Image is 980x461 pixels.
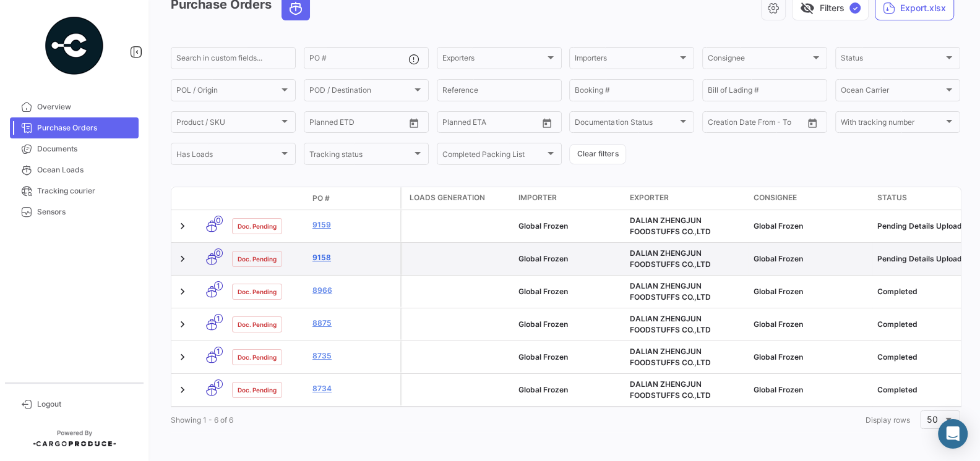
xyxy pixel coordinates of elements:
a: Overview [10,96,139,117]
span: Exporter [630,192,669,203]
span: Consignee [754,192,797,203]
span: 1 [214,379,223,389]
span: Global Frozen [754,385,803,394]
span: Documents [37,143,134,154]
span: POL / Origin [176,88,279,96]
span: Global Frozen [518,254,568,263]
span: 0 [214,216,223,225]
span: With tracking number [841,120,943,129]
span: Documentation Status [575,120,677,129]
button: Open calendar [803,114,822,132]
span: Display rows [866,415,910,425]
span: POD / Destination [309,88,412,96]
span: Exporters [442,56,545,64]
datatable-header-cell: Consignee [749,187,872,209]
input: From [309,120,327,129]
span: Global Frozen [518,221,568,230]
span: Product / SKU [176,120,279,129]
span: DALIAN ZHENGJUN FOODSTUFFS CO.,LTD [630,281,711,302]
datatable-header-cell: Exporter [625,187,749,209]
span: Sensors [37,206,134,218]
span: Tracking status [309,151,412,160]
span: ✓ [849,2,861,14]
span: Global Frozen [518,319,568,329]
span: Ocean Loads [37,164,134,176]
a: Expand/Collapse Row [176,253,189,265]
button: Clear filters [569,144,626,164]
span: Global Frozen [754,287,803,296]
span: Importers [575,56,677,64]
span: Doc. Pending [238,254,277,264]
span: Status [841,56,943,64]
button: Open calendar [538,114,556,132]
input: From [708,120,725,129]
a: 8875 [312,318,395,329]
span: 1 [214,281,223,290]
datatable-header-cell: Transport mode [196,193,227,203]
span: Has Loads [176,151,279,160]
span: Completed Packing List [442,151,545,160]
span: Global Frozen [754,352,803,362]
div: Abrir Intercom Messenger [938,419,968,449]
span: Consignee [708,56,810,64]
datatable-header-cell: Loads generation [402,187,514,209]
a: Expand/Collapse Row [176,384,189,396]
a: Sensors [10,201,139,222]
span: Doc. Pending [238,319,277,329]
span: Global Frozen [518,287,568,296]
span: Loads generation [410,192,485,203]
img: powered-by.png [43,15,105,77]
input: To [335,120,380,129]
span: Purchase Orders [37,122,134,133]
span: DALIAN ZHENGJUN FOODSTUFFS CO.,LTD [630,216,711,236]
a: 9158 [312,252,395,263]
input: To [734,120,779,129]
a: 8734 [312,383,395,394]
span: Doc. Pending [238,385,277,395]
button: Open calendar [405,114,423,132]
input: To [468,120,514,129]
span: Showing 1 - 6 of 6 [171,415,233,425]
a: Documents [10,138,139,159]
span: 1 [214,347,223,356]
a: Tracking courier [10,180,139,201]
a: Expand/Collapse Row [176,351,189,363]
a: 8966 [312,285,395,296]
span: DALIAN ZHENGJUN FOODSTUFFS CO.,LTD [630,379,711,400]
a: Ocean Loads [10,159,139,180]
input: From [442,120,460,129]
span: Global Frozen [754,254,803,263]
span: Global Frozen [754,221,803,230]
span: Doc. Pending [238,352,277,362]
span: Global Frozen [518,352,568,362]
span: Global Frozen [754,319,803,329]
a: 9159 [312,219,395,230]
span: DALIAN ZHENGJUN FOODSTUFFS CO.,LTD [630,314,711,334]
span: Ocean Carrier [841,88,943,96]
datatable-header-cell: Doc. Status [227,193,307,203]
span: Tracking courier [37,185,134,197]
a: Expand/Collapse Row [176,318,189,331]
datatable-header-cell: Importer [514,187,625,209]
a: Expand/Collapse Row [176,285,189,298]
span: Global Frozen [518,385,568,394]
span: Logout [37,399,134,410]
datatable-header-cell: PO # [307,188,400,209]
span: Doc. Pending [238,287,277,297]
a: Purchase Orders [10,117,139,138]
span: Importer [518,192,557,203]
span: DALIAN ZHENGJUN FOODSTUFFS CO.,LTD [630,248,711,269]
span: Overview [37,101,134,112]
span: 1 [214,314,223,323]
span: 0 [214,248,223,258]
span: Doc. Pending [238,221,277,231]
a: 8735 [312,350,395,362]
span: Status [877,192,907,203]
span: DALIAN ZHENGJUN FOODSTUFFS CO.,LTD [630,347,711,367]
span: 50 [927,414,938,425]
span: visibility_off [800,1,815,15]
a: Expand/Collapse Row [176,220,189,232]
span: PO # [312,193,330,204]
